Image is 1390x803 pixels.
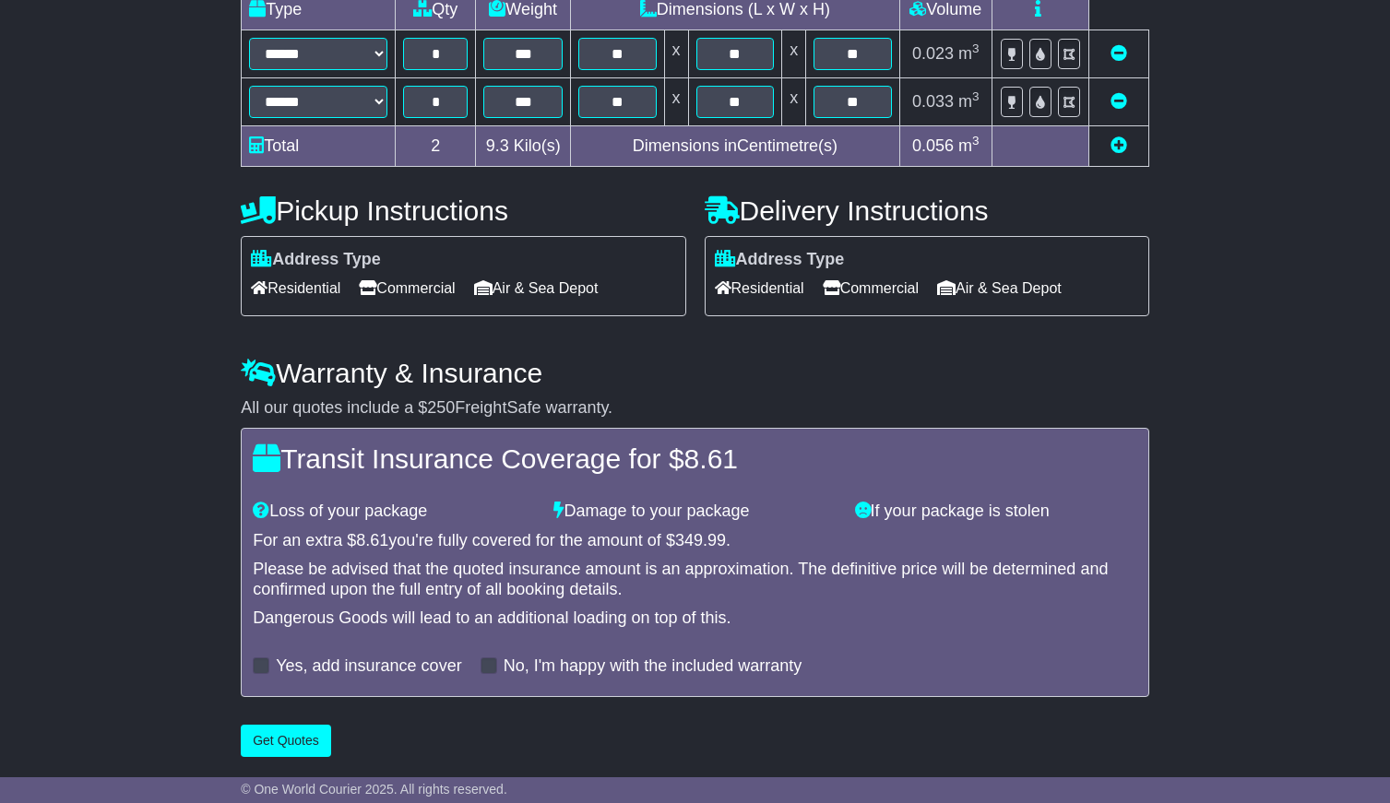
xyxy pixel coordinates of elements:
[937,274,1062,302] span: Air & Sea Depot
[544,502,845,522] div: Damage to your package
[684,443,738,474] span: 8.61
[664,77,688,125] td: x
[251,274,340,302] span: Residential
[972,134,980,148] sup: 3
[675,531,726,549] span: 349.99
[241,195,685,226] h4: Pickup Instructions
[253,560,1137,599] div: Please be advised that the quoted insurance amount is an approximation. The definitive price will...
[241,398,1149,419] div: All our quotes include a $ FreightSafe warranty.
[664,30,688,77] td: x
[359,274,455,302] span: Commercial
[276,656,461,677] label: Yes, add insurance cover
[972,41,980,55] sup: 3
[241,782,507,797] span: © One World Courier 2025. All rights reserved.
[958,44,980,63] span: m
[474,274,599,302] span: Air & Sea Depot
[242,125,396,166] td: Total
[1111,136,1127,155] a: Add new item
[244,502,544,522] div: Loss of your package
[251,250,381,270] label: Address Type
[912,92,954,111] span: 0.033
[253,531,1137,551] div: For an extra $ you're fully covered for the amount of $ .
[396,125,476,166] td: 2
[241,725,331,757] button: Get Quotes
[958,92,980,111] span: m
[715,250,845,270] label: Address Type
[912,44,954,63] span: 0.023
[958,136,980,155] span: m
[912,136,954,155] span: 0.056
[1111,92,1127,111] a: Remove this item
[823,274,919,302] span: Commercial
[427,398,455,417] span: 250
[1111,44,1127,63] a: Remove this item
[972,89,980,103] sup: 3
[571,125,900,166] td: Dimensions in Centimetre(s)
[253,443,1137,474] h4: Transit Insurance Coverage for $
[846,502,1146,522] div: If your package is stolen
[253,608,1137,629] div: Dangerous Goods will lead to an additional loading on top of this.
[715,274,804,302] span: Residential
[504,656,802,677] label: No, I'm happy with the included warranty
[241,358,1149,388] h4: Warranty & Insurance
[486,136,509,155] span: 9.3
[782,77,806,125] td: x
[476,125,571,166] td: Kilo(s)
[782,30,806,77] td: x
[705,195,1149,226] h4: Delivery Instructions
[356,531,388,549] span: 8.61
